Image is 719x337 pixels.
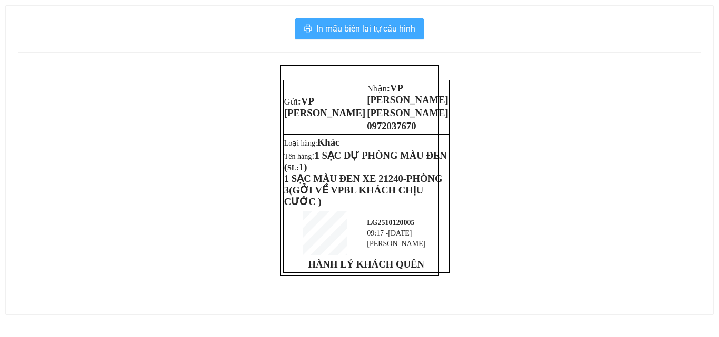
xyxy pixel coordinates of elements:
span: 0972037670 [367,120,416,131]
strong: HÀNH LÝ KHÁCH QUÊN [308,259,424,270]
span: : [367,83,448,105]
span: Nhận [367,84,387,93]
span: [PERSON_NAME] [367,240,425,248]
button: printerIn mẫu biên lai tự cấu hình [295,18,424,39]
span: [PERSON_NAME] [367,107,448,118]
span: : [284,150,447,172]
span: Gửi [284,97,298,106]
span: 1) [299,161,307,172]
span: In mẫu biên lai tự cấu hình [316,22,415,35]
span: printer [304,24,312,34]
span: [DATE] [388,229,412,237]
span: Tên hàng [284,152,447,172]
span: SL: [287,164,299,172]
span: VP [PERSON_NAME] [367,83,448,105]
span: VP [PERSON_NAME] [284,96,365,118]
span: 1 SẠC MÀU ĐEN XE 21240-PHÒNG 3(GỞI VỀ VPBL KHÁCH CHỊU CƯỚC ) [284,173,443,207]
span: Khác [317,137,340,148]
span: : [284,96,365,118]
span: LG2510120005 [367,219,414,227]
span: Loại hàng: [284,139,340,147]
span: 09:17 - [367,229,388,237]
span: 1 SẠC DỰ PHÒNG MÀU ĐEN ( [284,150,447,172]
